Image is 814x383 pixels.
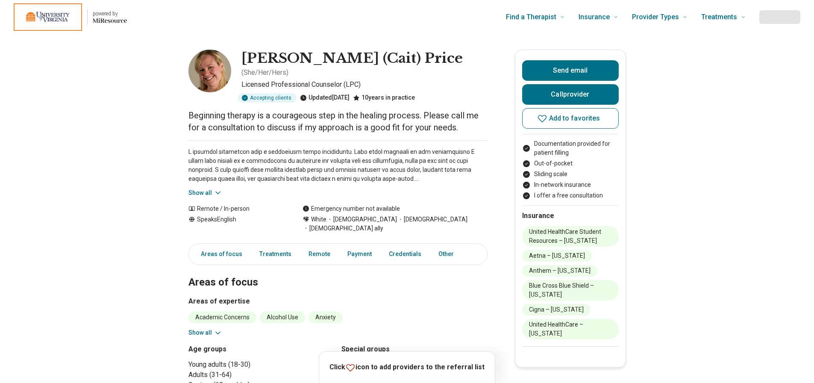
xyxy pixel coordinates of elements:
button: Add to favorites [522,108,619,129]
li: I offer a free consultation [522,191,619,200]
a: Treatments [254,245,297,263]
h3: Areas of expertise [188,296,488,306]
p: ( She/Her/Hers ) [241,68,288,78]
button: Send email [522,60,619,81]
h2: Areas of focus [188,255,488,290]
div: Accepting clients [238,93,297,103]
span: White [311,215,326,224]
span: Provider Types [632,11,679,23]
button: Show all [188,189,222,197]
li: Aetna – [US_STATE] [522,250,592,262]
h2: Insurance [522,211,619,221]
div: Updated [DATE] [300,93,350,103]
li: In-network insurance [522,180,619,189]
ul: Payment options [522,139,619,200]
a: Home page [14,3,127,31]
a: Areas of focus [191,245,247,263]
h3: Age groups [188,344,335,354]
span: Find a Therapist [506,11,556,23]
li: Young adults (18-30) [188,359,335,370]
a: Credentials [384,245,426,263]
div: Speaks English [188,215,285,233]
li: Academic Concerns [188,312,256,323]
p: L ipsumdol sitametcon adip e seddoeiusm tempo incididuntu. Labo etdol magnaali en adm veniamquisn... [188,147,488,183]
p: powered by [93,10,127,17]
li: Anxiety [309,312,343,323]
li: United HealthCare – [US_STATE] [522,319,619,339]
li: Anthem – [US_STATE] [522,265,597,277]
div: Remote / In-person [188,204,285,213]
span: [DEMOGRAPHIC_DATA] ally [303,224,383,233]
li: United HealthCare Student Resources – [US_STATE] [522,226,619,247]
span: [DEMOGRAPHIC_DATA] [397,215,467,224]
p: Beginning therapy is a courageous step in the healing process. Please call me for a consultation ... [188,109,488,133]
p: Click icon to add providers to the referral list [329,362,485,373]
li: Cigna – [US_STATE] [522,304,591,315]
a: Other [433,245,464,263]
li: Blue Cross Blue Shield – [US_STATE] [522,280,619,301]
img: Caitlin Price, Licensed Professional Counselor (LPC) [188,50,231,92]
span: Add to favorites [549,115,600,122]
li: Documentation provided for patient filling [522,139,619,157]
span: Treatments [701,11,737,23]
button: Callprovider [522,84,619,105]
div: 10 years in practice [353,93,415,103]
p: Licensed Professional Counselor (LPC) [241,80,488,90]
span: [DEMOGRAPHIC_DATA] [326,215,397,224]
li: Alcohol Use [260,312,305,323]
li: Sliding scale [522,170,619,179]
span: Insurance [579,11,610,23]
h3: Special groups [341,344,488,354]
a: Payment [342,245,377,263]
div: Emergency number not available [303,204,400,213]
a: Remote [303,245,335,263]
h1: [PERSON_NAME] (Cait) Price [241,50,463,68]
button: Show all [188,328,222,337]
li: Out-of-pocket [522,159,619,168]
li: Adults (31-64) [188,370,335,380]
